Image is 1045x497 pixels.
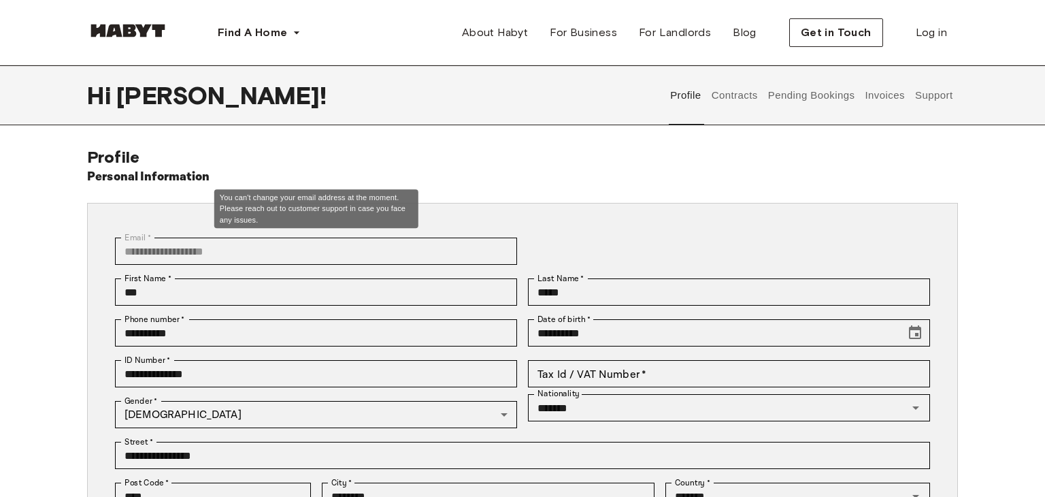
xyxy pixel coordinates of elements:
span: Blog [733,25,757,41]
span: For Business [550,25,617,41]
button: Profile [669,65,703,125]
label: Email [125,231,151,244]
span: [PERSON_NAME] ! [116,81,327,110]
span: Get in Touch [801,25,872,41]
button: Choose date, selected date is Apr 29, 1989 [901,319,929,347]
h6: Personal Information [87,167,210,187]
button: Support [913,65,955,125]
button: Get in Touch [789,18,883,47]
span: Profile [87,147,139,167]
label: Nationality [537,388,580,400]
div: You can't change your email address at the moment. Please reach out to customer support in case y... [214,189,418,229]
a: Blog [722,19,767,46]
span: Hi [87,81,116,110]
label: Country [675,477,710,489]
label: ID Number [125,354,170,366]
button: Pending Bookings [766,65,857,125]
button: Contracts [710,65,759,125]
label: Post Code [125,477,169,489]
div: user profile tabs [665,65,958,125]
span: For Landlords [639,25,711,41]
span: About Habyt [462,25,528,41]
div: [DEMOGRAPHIC_DATA] [115,401,517,428]
label: Date of birth [537,313,591,325]
button: Invoices [863,65,906,125]
img: Habyt [87,24,169,37]
label: City [331,477,352,489]
a: For Business [539,19,628,46]
label: Street [125,436,153,448]
label: First Name [125,272,171,285]
button: Open [906,398,925,417]
span: Log in [916,25,947,41]
a: For Landlords [628,19,722,46]
label: Gender [125,395,157,407]
label: Phone number [125,313,185,325]
span: Find A Home [218,25,287,41]
a: Log in [905,19,958,46]
div: You can't change your email address at the moment. Please reach out to customer support in case y... [115,238,517,265]
label: Last Name [537,272,584,285]
button: Find A Home [207,19,312,46]
a: About Habyt [451,19,539,46]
